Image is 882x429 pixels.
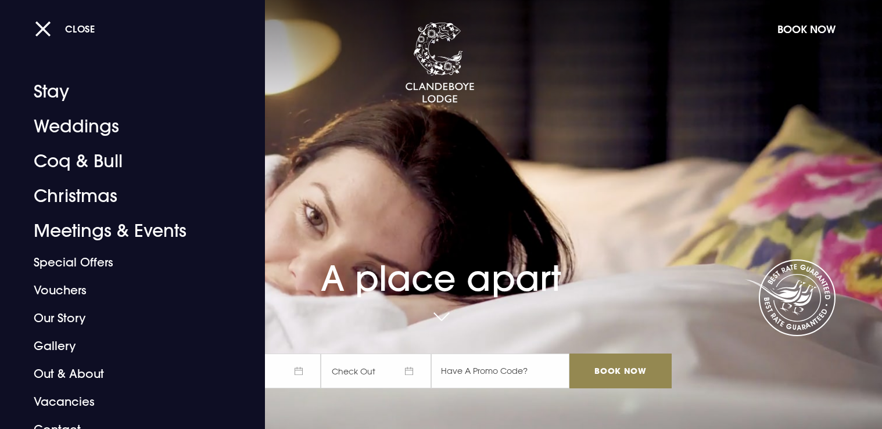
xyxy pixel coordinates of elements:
[34,360,217,388] a: Out & About
[431,354,569,388] input: Have A Promo Code?
[34,109,217,144] a: Weddings
[210,354,321,388] span: Check In
[210,232,672,299] h1: A place apart
[34,179,217,214] a: Christmas
[772,17,841,42] button: Book Now
[34,388,217,416] a: Vacancies
[34,74,217,109] a: Stay
[34,276,217,304] a: Vouchers
[321,354,431,388] span: Check Out
[35,17,95,41] button: Close
[34,214,217,248] a: Meetings & Events
[34,332,217,360] a: Gallery
[34,144,217,179] a: Coq & Bull
[569,354,672,388] input: Book Now
[34,248,217,276] a: Special Offers
[405,23,475,104] img: Clandeboye Lodge
[34,304,217,332] a: Our Story
[65,23,95,35] span: Close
